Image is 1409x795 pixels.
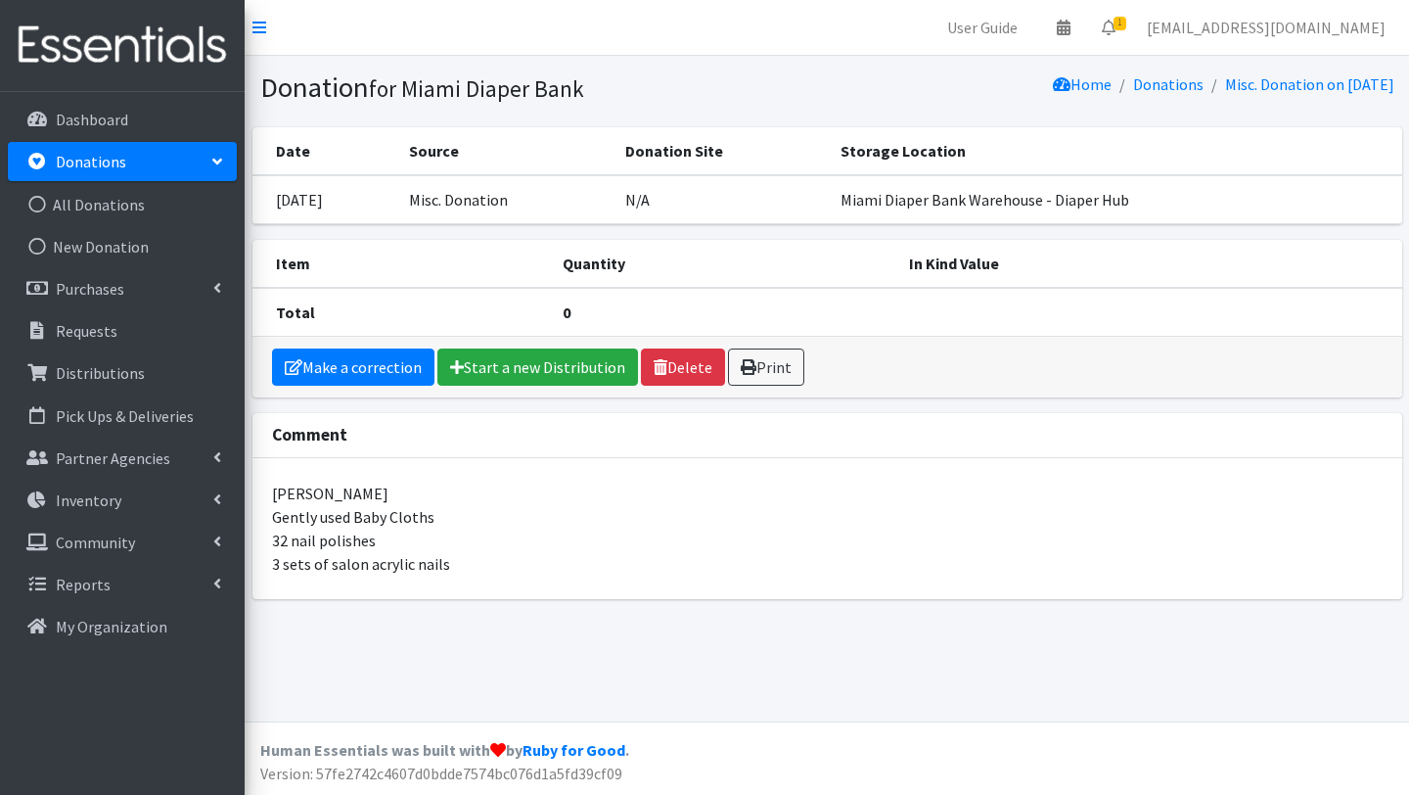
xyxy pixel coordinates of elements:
a: Misc. Donation on [DATE] [1225,74,1394,94]
th: In Kind Value [897,240,1401,288]
h1: Donation [260,70,820,105]
p: Reports [56,575,111,594]
span: 1 [1114,17,1126,30]
a: Make a correction [272,349,434,386]
p: [PERSON_NAME] Gently used Baby Cloths 32 nail polishes 3 sets of salon acrylic nails [272,482,1382,576]
th: Donation Site [614,127,828,175]
th: Date [252,127,398,175]
p: Distributions [56,363,145,383]
a: Start a new Distribution [437,349,638,386]
a: Ruby for Good [523,740,625,760]
a: Dashboard [8,100,237,139]
p: My Organization [56,617,167,636]
td: Miami Diaper Bank Warehouse - Diaper Hub [829,175,1402,224]
p: Dashboard [56,110,128,129]
a: Community [8,523,237,562]
a: Print [728,349,804,386]
a: [EMAIL_ADDRESS][DOMAIN_NAME] [1131,8,1401,47]
td: [DATE] [252,175,398,224]
a: My Organization [8,607,237,646]
th: Source [397,127,614,175]
th: Quantity [551,240,897,288]
p: Donations [56,152,126,171]
a: Purchases [8,269,237,308]
strong: 0 [563,303,570,322]
p: Partner Agencies [56,448,170,468]
p: Community [56,533,135,552]
a: Home [1053,74,1112,94]
a: New Donation [8,227,237,266]
p: Purchases [56,279,124,299]
span: Version: 57fe2742c4607d0bdde7574bc076d1a5fd39cf09 [260,764,622,783]
td: Misc. Donation [397,175,614,224]
strong: Total [276,303,315,322]
th: Storage Location [829,127,1402,175]
p: Pick Ups & Deliveries [56,406,194,426]
a: 1 [1086,8,1131,47]
th: Item [252,240,552,288]
p: Inventory [56,491,121,510]
a: Requests [8,311,237,351]
a: User Guide [932,8,1033,47]
a: All Donations [8,185,237,224]
td: N/A [614,175,828,224]
a: Donations [8,142,237,181]
a: Reports [8,565,237,604]
strong: Human Essentials was built with by . [260,740,629,760]
a: Delete [641,349,725,386]
a: Partner Agencies [8,439,237,478]
img: HumanEssentials [8,13,237,78]
strong: Comment [272,424,347,445]
a: Inventory [8,481,237,520]
a: Pick Ups & Deliveries [8,397,237,436]
a: Donations [1133,74,1204,94]
p: Requests [56,321,117,341]
small: for Miami Diaper Bank [369,74,584,103]
a: Distributions [8,353,237,393]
